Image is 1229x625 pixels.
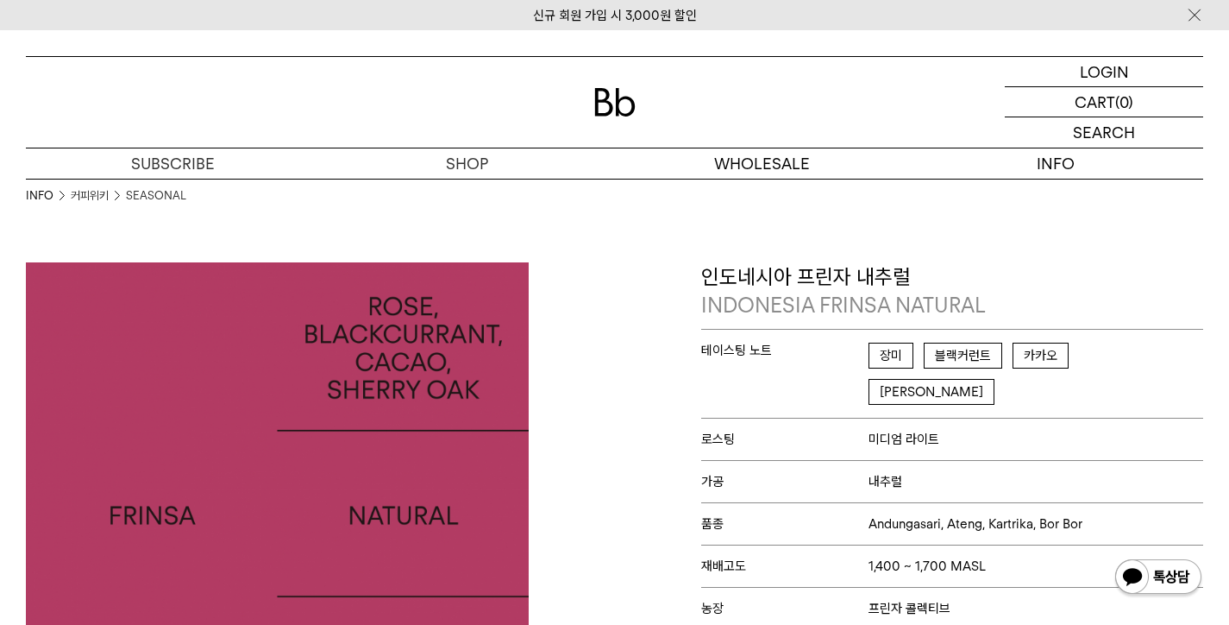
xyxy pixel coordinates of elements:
[26,148,320,179] a: SUBSCRIBE
[701,601,868,616] span: 농장
[1115,87,1133,117] p: (0)
[1005,87,1203,117] a: CART (0)
[868,343,913,369] span: 장미
[868,516,1082,532] span: Andungasari, Ateng, Kartrika, Bor Bor
[1073,117,1135,148] p: SEARCH
[868,432,939,447] span: 미디엄 라이트
[701,432,868,447] span: 로스팅
[594,88,636,117] img: 로고
[615,148,909,179] p: WHOLESALE
[1113,558,1203,599] img: 카카오톡 채널 1:1 채팅 버튼
[71,187,109,205] a: 커피위키
[701,262,1204,320] p: 인도네시아 프린자 내추럴
[868,559,986,574] span: 1,400 ~ 1,700 MASL
[701,343,868,358] span: 테이스팅 노트
[533,8,697,23] a: 신규 회원 가입 시 3,000원 할인
[320,148,614,179] a: SHOP
[26,187,71,205] li: INFO
[909,148,1203,179] p: INFO
[701,559,868,574] span: 재배고도
[701,474,868,489] span: 가공
[1005,57,1203,87] a: LOGIN
[126,187,186,205] a: SEASONAL
[868,601,950,616] span: 프린자 콜렉티브
[1080,57,1129,86] p: LOGIN
[868,379,994,405] span: [PERSON_NAME]
[924,343,1002,369] span: 블랙커런트
[1013,343,1069,369] span: 카카오
[868,474,902,489] span: 내추럴
[1075,87,1115,117] p: CART
[701,291,1204,320] p: INDONESIA FRINSA NATURAL
[701,516,868,532] span: 품종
